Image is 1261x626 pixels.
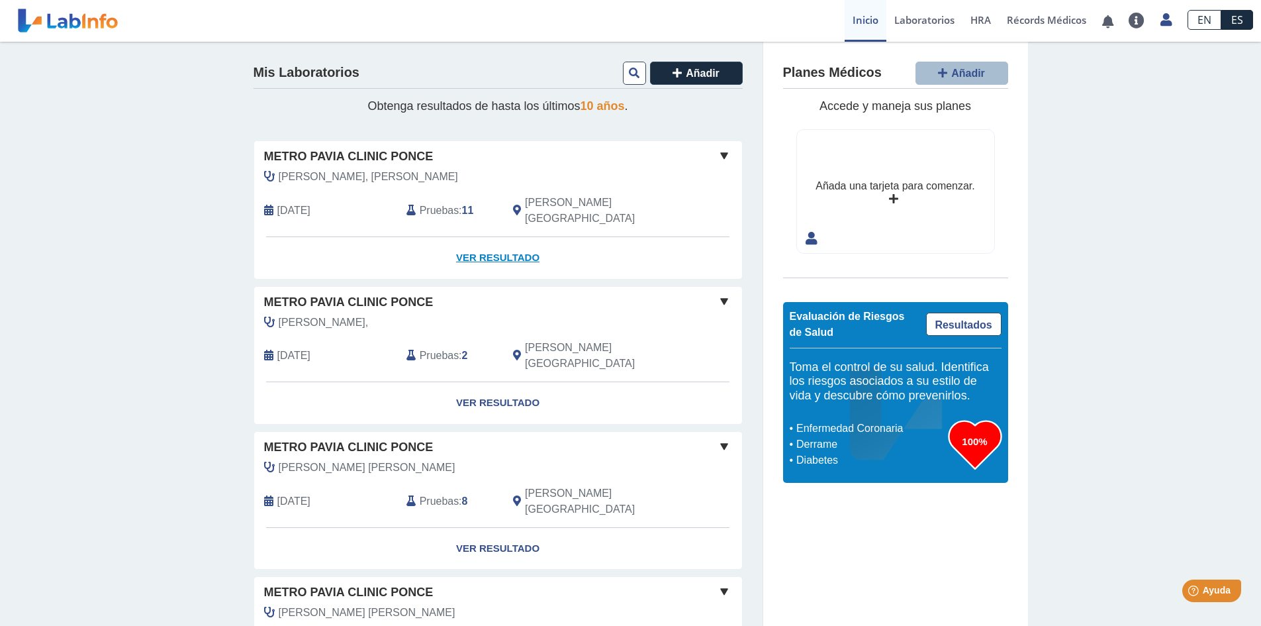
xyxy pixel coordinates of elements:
span: Accede y maneja sus planes [819,99,971,113]
span: Garcia Cruz, Yaniris [279,605,455,621]
h4: Planes Médicos [783,65,882,81]
span: Ponce, PR [525,486,671,517]
h5: Toma el control de su salud. Identifica los riesgos asociados a su estilo de vida y descubre cómo... [790,360,1002,403]
b: 2 [462,350,468,361]
span: Metro Pavia Clinic Ponce [264,148,434,166]
li: Derrame [793,437,949,452]
span: 2025-03-27 [277,494,310,509]
b: 8 [462,496,468,507]
span: Metro Pavia Clinic Ponce [264,293,434,311]
a: Ver Resultado [254,382,742,424]
div: : [397,195,503,227]
span: Añadir [951,68,985,79]
div: : [397,486,503,517]
span: Ponce, PR [525,340,671,372]
span: 10 años [581,99,625,113]
span: Obtenga resultados de hasta los últimos . [367,99,628,113]
button: Añadir [650,62,743,85]
li: Diabetes [793,452,949,468]
b: 11 [462,205,474,216]
a: Resultados [926,313,1002,336]
a: ES [1221,10,1253,30]
span: 2025-07-12 [277,348,310,364]
span: Figueroa, [279,315,369,331]
span: Rodriguez Ramos, Ramon [279,460,455,476]
span: Evaluación de Riesgos de Salud [790,311,905,338]
span: Pruebas [420,494,459,509]
span: Pruebas [420,203,459,219]
a: Ver Resultado [254,237,742,279]
a: EN [1188,10,1221,30]
span: Rentas Leon, Luis [279,169,458,185]
h3: 100% [949,433,1002,450]
span: Ponce, PR [525,195,671,227]
h4: Mis Laboratorios [254,65,359,81]
span: Metro Pavia Clinic Ponce [264,584,434,601]
span: Pruebas [420,348,459,364]
button: Añadir [915,62,1008,85]
span: HRA [970,13,991,26]
span: 2025-08-20 [277,203,310,219]
a: Ver Resultado [254,528,742,570]
span: Añadir [686,68,720,79]
span: Metro Pavia Clinic Ponce [264,439,434,456]
li: Enfermedad Coronaria [793,421,949,437]
div: : [397,340,503,372]
div: Añada una tarjeta para comenzar. [816,178,974,194]
iframe: Help widget launcher [1143,574,1246,611]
